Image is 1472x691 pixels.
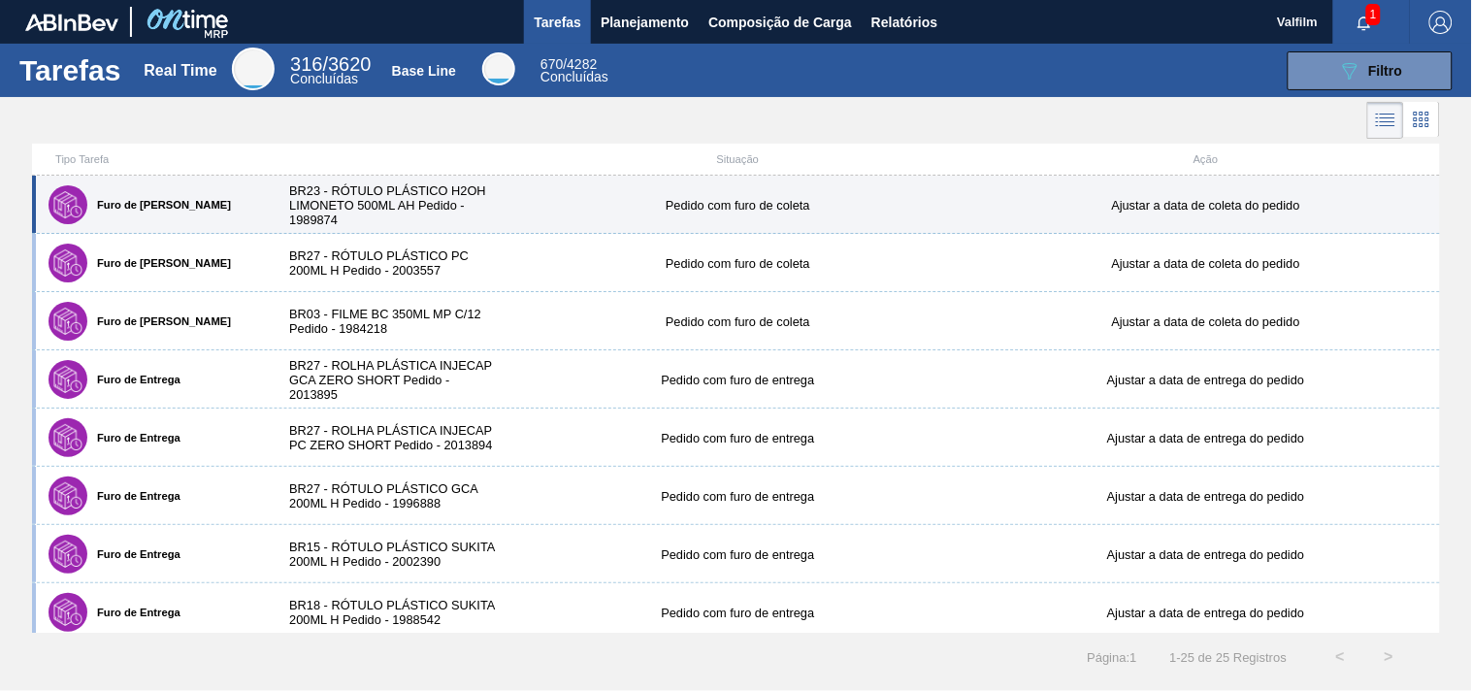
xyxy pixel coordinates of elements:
[1367,102,1404,139] div: Visão em Lista
[972,606,1440,620] div: Ajustar a data de entrega do pedido
[1369,63,1403,79] span: Filtro
[270,248,504,278] div: BR27 - RÓTULO PLÁSTICO PC 200ML H Pedido - 2003557
[1366,4,1381,25] span: 1
[504,314,971,329] div: Pedido com furo de coleta
[270,183,504,227] div: BR23 - RÓTULO PLÁSTICO H2OH LIMONETO 500ML AH Pedido - 1989874
[540,58,608,83] div: Base Line
[504,547,971,562] div: Pedido com furo de entrega
[504,373,971,387] div: Pedido com furo de entrega
[270,307,504,336] div: BR03 - FILME BC 350ML MP C/12 Pedido - 1984218
[504,198,971,213] div: Pedido com furo de coleta
[504,431,971,445] div: Pedido com furo de entrega
[504,256,971,271] div: Pedido com furo de coleta
[504,489,971,504] div: Pedido com furo de entrega
[270,540,504,569] div: BR15 - RÓTULO PLÁSTICO SUKITA 200ML H Pedido - 2002390
[290,71,358,86] span: Concluídas
[972,198,1440,213] div: Ajustar a data de coleta do pedido
[972,373,1440,387] div: Ajustar a data de entrega do pedido
[87,607,180,618] label: Furo de Entrega
[290,53,371,75] span: / 3620
[1429,11,1453,34] img: Logout
[1333,9,1395,36] button: Notificações
[19,59,121,82] h1: Tarefas
[87,548,180,560] label: Furo de Entrega
[972,489,1440,504] div: Ajustar a data de entrega do pedido
[270,358,504,402] div: BR27 - ROLHA PLÁSTICA INJECAP GCA ZERO SHORT Pedido - 2013895
[290,53,322,75] span: 316
[972,431,1440,445] div: Ajustar a data de entrega do pedido
[1288,51,1453,90] button: Filtro
[972,314,1440,329] div: Ajustar a data de coleta do pedido
[87,199,231,211] label: Furo de [PERSON_NAME]
[232,48,275,90] div: Real Time
[87,257,231,269] label: Furo de [PERSON_NAME]
[504,153,971,165] div: Situação
[540,56,597,72] span: / 4282
[36,153,270,165] div: Tipo Tarefa
[540,56,563,72] span: 670
[482,52,515,85] div: Base Line
[972,547,1440,562] div: Ajustar a data de entrega do pedido
[972,256,1440,271] div: Ajustar a data de coleta do pedido
[25,14,118,31] img: TNhmsLtSVTkK8tSr43FrP2fwEKptu5GPRR3wAAAABJRU5ErkJggg==
[87,374,180,385] label: Furo de Entrega
[601,11,689,34] span: Planejamento
[392,63,456,79] div: Base Line
[290,56,371,85] div: Real Time
[708,11,852,34] span: Composição de Carga
[1088,650,1137,665] span: Página : 1
[540,69,608,84] span: Concluídas
[144,62,216,80] div: Real Time
[1404,102,1440,139] div: Visão em Cards
[534,11,581,34] span: Tarefas
[270,423,504,452] div: BR27 - ROLHA PLÁSTICA INJECAP PC ZERO SHORT Pedido - 2013894
[504,606,971,620] div: Pedido com furo de entrega
[87,490,180,502] label: Furo de Entrega
[87,432,180,444] label: Furo de Entrega
[1364,633,1413,681] button: >
[1166,650,1287,665] span: 1 - 25 de 25 Registros
[270,481,504,510] div: BR27 - RÓTULO PLÁSTICO GCA 200ML H Pedido - 1996888
[871,11,937,34] span: Relatórios
[1316,633,1364,681] button: <
[87,315,231,327] label: Furo de [PERSON_NAME]
[270,598,504,627] div: BR18 - RÓTULO PLÁSTICO SUKITA 200ML H Pedido - 1988542
[972,153,1440,165] div: Ação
